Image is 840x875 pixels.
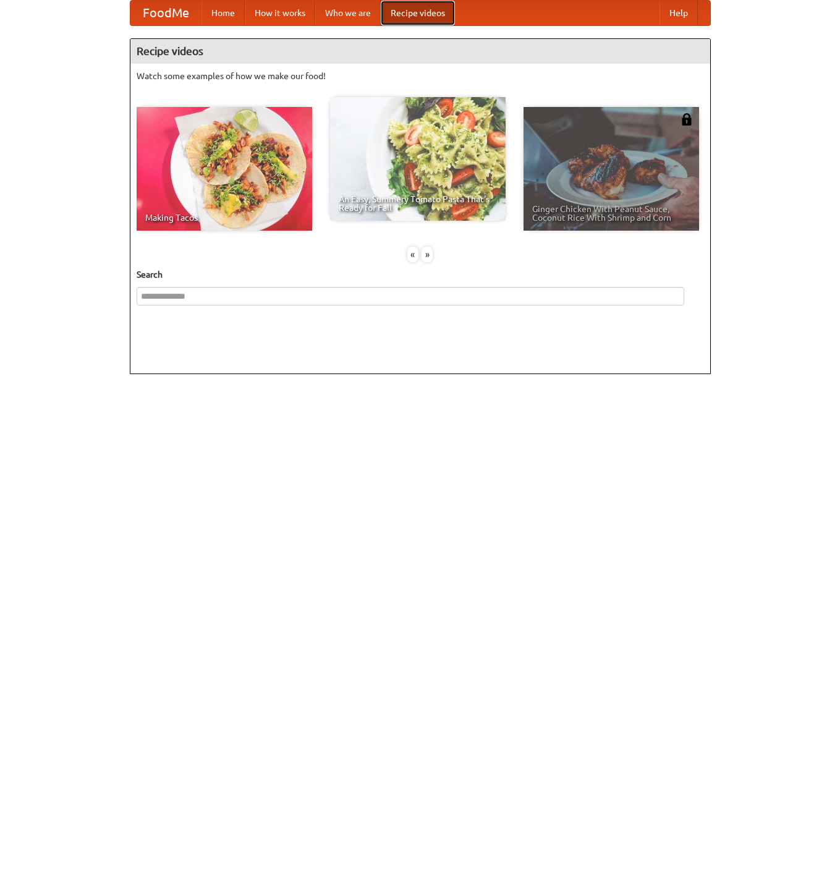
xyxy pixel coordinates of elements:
div: « [407,247,418,262]
a: Making Tacos [137,107,312,231]
a: An Easy, Summery Tomato Pasta That's Ready for Fall [330,97,506,221]
h5: Search [137,268,704,281]
img: 483408.png [681,113,693,126]
p: Watch some examples of how we make our food! [137,70,704,82]
span: An Easy, Summery Tomato Pasta That's Ready for Fall [339,195,497,212]
a: Who we are [315,1,381,25]
a: FoodMe [130,1,202,25]
a: Home [202,1,245,25]
a: Help [660,1,698,25]
h4: Recipe videos [130,39,710,64]
a: Recipe videos [381,1,455,25]
span: Making Tacos [145,213,303,222]
a: How it works [245,1,315,25]
div: » [422,247,433,262]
